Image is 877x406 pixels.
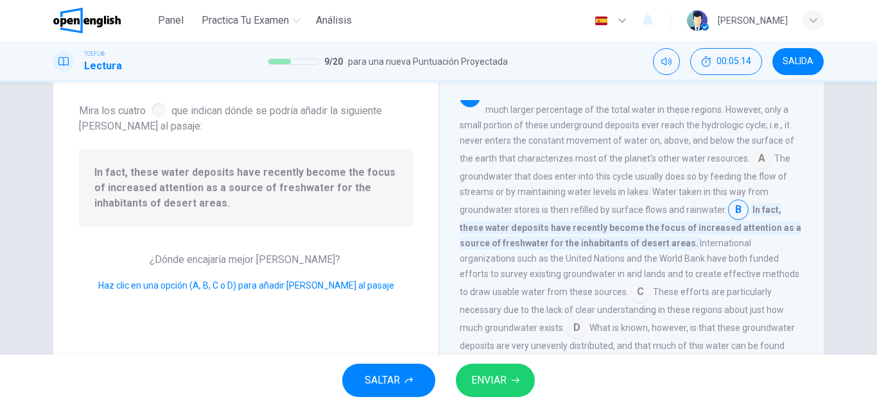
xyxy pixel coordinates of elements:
span: These efforts are particularly necessary due to the lack of clear understanding in these regions ... [460,287,784,333]
span: Panel [158,13,184,28]
span: C [630,282,650,302]
div: Ocultar [690,48,762,75]
div: [PERSON_NAME] [718,13,788,28]
span: Practica tu examen [202,13,289,28]
button: Análisis [311,9,357,32]
div: Silenciar [653,48,680,75]
span: 9 / 20 [324,54,343,69]
img: es [593,16,609,26]
img: OpenEnglish logo [53,8,121,33]
span: 00:05:14 [716,56,751,67]
span: Haz clic en una opción (A, B, C o D) para añadir [PERSON_NAME] al pasaje [98,280,394,291]
span: TOEFL® [84,49,105,58]
button: SALIDA [772,48,824,75]
img: Profile picture [687,10,708,31]
button: Practica tu examen [196,9,306,32]
a: OpenEnglish logo [53,8,150,33]
span: What is known, however, is that these groundwater deposits are very unevenly distributed, and tha... [460,323,795,366]
span: A [751,148,772,169]
span: In fact, these water deposits have recently become the focus of increased attention as a source o... [460,203,801,250]
button: 00:05:14 [690,48,762,75]
span: B [728,199,749,220]
span: Though rivers and lakes are present in desert areas, groundwater makes up a much larger percentag... [460,89,798,164]
span: Análisis [316,13,352,28]
button: SALTAR [342,364,435,397]
span: Mira los cuatro que indican dónde se podría añadir la siguiente [PERSON_NAME] al pasaje: [79,100,413,134]
button: ENVIAR [456,364,535,397]
span: para una nueva Puntuación Proyectada [348,54,508,69]
span: ENVIAR [471,371,507,389]
span: D [566,317,587,338]
span: ¿Dónde encajaría mejor [PERSON_NAME]? [150,253,343,266]
button: Panel [150,9,191,32]
span: SALIDA [783,56,813,67]
span: In fact, these water deposits have recently become the focus of increased attention as a source o... [94,165,397,211]
h1: Lectura [84,58,122,74]
span: SALTAR [365,371,400,389]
